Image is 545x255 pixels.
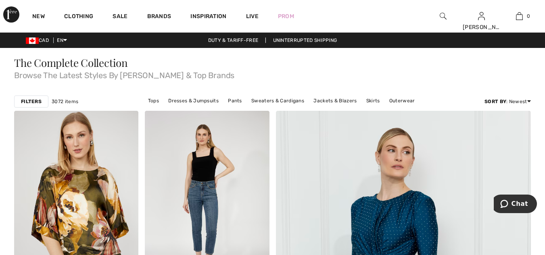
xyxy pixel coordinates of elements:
[463,23,500,31] div: [PERSON_NAME]
[113,13,127,21] a: Sale
[144,95,163,106] a: Tops
[14,56,128,70] span: The Complete Collection
[224,95,246,106] a: Pants
[362,95,384,106] a: Skirts
[516,11,523,21] img: My Bag
[57,37,67,43] span: EN
[26,37,39,44] img: Canadian Dollar
[527,12,530,20] span: 0
[190,13,226,21] span: Inspiration
[14,68,531,79] span: Browse The Latest Styles By [PERSON_NAME] & Top Brands
[3,6,19,23] img: 1ère Avenue
[32,13,45,21] a: New
[21,98,42,105] strong: Filters
[484,98,531,105] div: : Newest
[478,11,485,21] img: My Info
[484,99,506,104] strong: Sort By
[278,12,294,21] a: Prom
[494,195,537,215] iframe: Opens a widget where you can chat to one of our agents
[440,11,447,21] img: search the website
[246,12,259,21] a: Live
[64,13,93,21] a: Clothing
[478,12,485,20] a: Sign In
[501,11,538,21] a: 0
[147,13,171,21] a: Brands
[26,37,52,43] span: CAD
[247,95,308,106] a: Sweaters & Cardigans
[164,95,223,106] a: Dresses & Jumpsuits
[52,98,78,105] span: 3072 items
[309,95,361,106] a: Jackets & Blazers
[385,95,419,106] a: Outerwear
